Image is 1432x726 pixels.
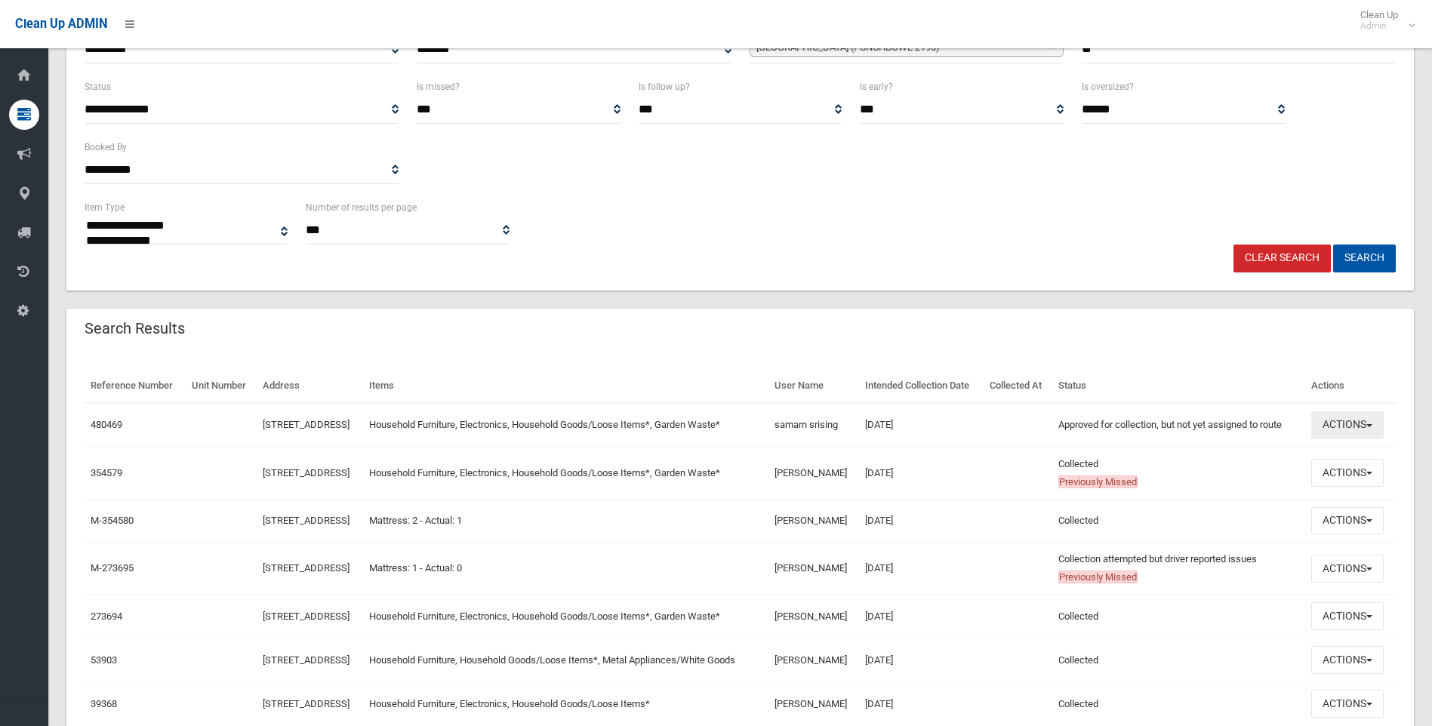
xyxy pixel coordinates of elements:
[363,543,768,595] td: Mattress: 1 - Actual: 0
[1052,595,1305,638] td: Collected
[639,78,690,95] label: Is follow up?
[363,638,768,682] td: Household Furniture, Household Goods/Loose Items*, Metal Appliances/White Goods
[768,447,859,499] td: [PERSON_NAME]
[263,419,350,430] a: [STREET_ADDRESS]
[859,595,984,638] td: [DATE]
[263,698,350,709] a: [STREET_ADDRESS]
[85,199,125,216] label: Item Type
[859,447,984,499] td: [DATE]
[66,314,203,343] header: Search Results
[263,654,350,666] a: [STREET_ADDRESS]
[768,595,859,638] td: [PERSON_NAME]
[263,515,350,526] a: [STREET_ADDRESS]
[186,369,257,403] th: Unit Number
[1058,475,1138,488] span: Previously Missed
[859,499,984,543] td: [DATE]
[859,403,984,447] td: [DATE]
[263,562,350,574] a: [STREET_ADDRESS]
[417,78,460,95] label: Is missed?
[859,369,984,403] th: Intended Collection Date
[860,78,893,95] label: Is early?
[1082,78,1134,95] label: Is oversized?
[91,698,117,709] a: 39368
[1305,369,1396,403] th: Actions
[859,638,984,682] td: [DATE]
[859,543,984,595] td: [DATE]
[91,419,122,430] a: 480469
[91,515,134,526] a: M-354580
[768,638,859,682] td: [PERSON_NAME]
[91,611,122,622] a: 273694
[1233,245,1331,272] a: Clear Search
[85,369,186,403] th: Reference Number
[1360,20,1398,32] small: Admin
[263,611,350,622] a: [STREET_ADDRESS]
[91,562,134,574] a: M-273695
[1052,447,1305,499] td: Collected
[1311,602,1384,630] button: Actions
[768,682,859,725] td: [PERSON_NAME]
[1311,411,1384,439] button: Actions
[768,369,859,403] th: User Name
[1311,459,1384,487] button: Actions
[1052,543,1305,595] td: Collection attempted but driver reported issues
[1311,555,1384,583] button: Actions
[1052,403,1305,447] td: Approved for collection, but not yet assigned to route
[363,499,768,543] td: Mattress: 2 - Actual: 1
[306,199,417,216] label: Number of results per page
[1052,682,1305,725] td: Collected
[257,369,362,403] th: Address
[1052,499,1305,543] td: Collected
[363,447,768,499] td: Household Furniture, Electronics, Household Goods/Loose Items*, Garden Waste*
[768,499,859,543] td: [PERSON_NAME]
[1058,571,1138,583] span: Previously Missed
[1333,245,1396,272] button: Search
[91,467,122,478] a: 354579
[1311,646,1384,674] button: Actions
[15,17,107,31] span: Clean Up ADMIN
[263,467,350,478] a: [STREET_ADDRESS]
[1052,638,1305,682] td: Collected
[1353,9,1413,32] span: Clean Up
[768,403,859,447] td: samarn srising
[1311,690,1384,718] button: Actions
[363,369,768,403] th: Items
[363,595,768,638] td: Household Furniture, Electronics, Household Goods/Loose Items*, Garden Waste*
[85,139,127,155] label: Booked By
[859,682,984,725] td: [DATE]
[363,682,768,725] td: Household Furniture, Electronics, Household Goods/Loose Items*
[91,654,117,666] a: 53903
[363,403,768,447] td: Household Furniture, Electronics, Household Goods/Loose Items*, Garden Waste*
[768,543,859,595] td: [PERSON_NAME]
[85,78,111,95] label: Status
[1311,507,1384,535] button: Actions
[984,369,1052,403] th: Collected At
[1052,369,1305,403] th: Status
